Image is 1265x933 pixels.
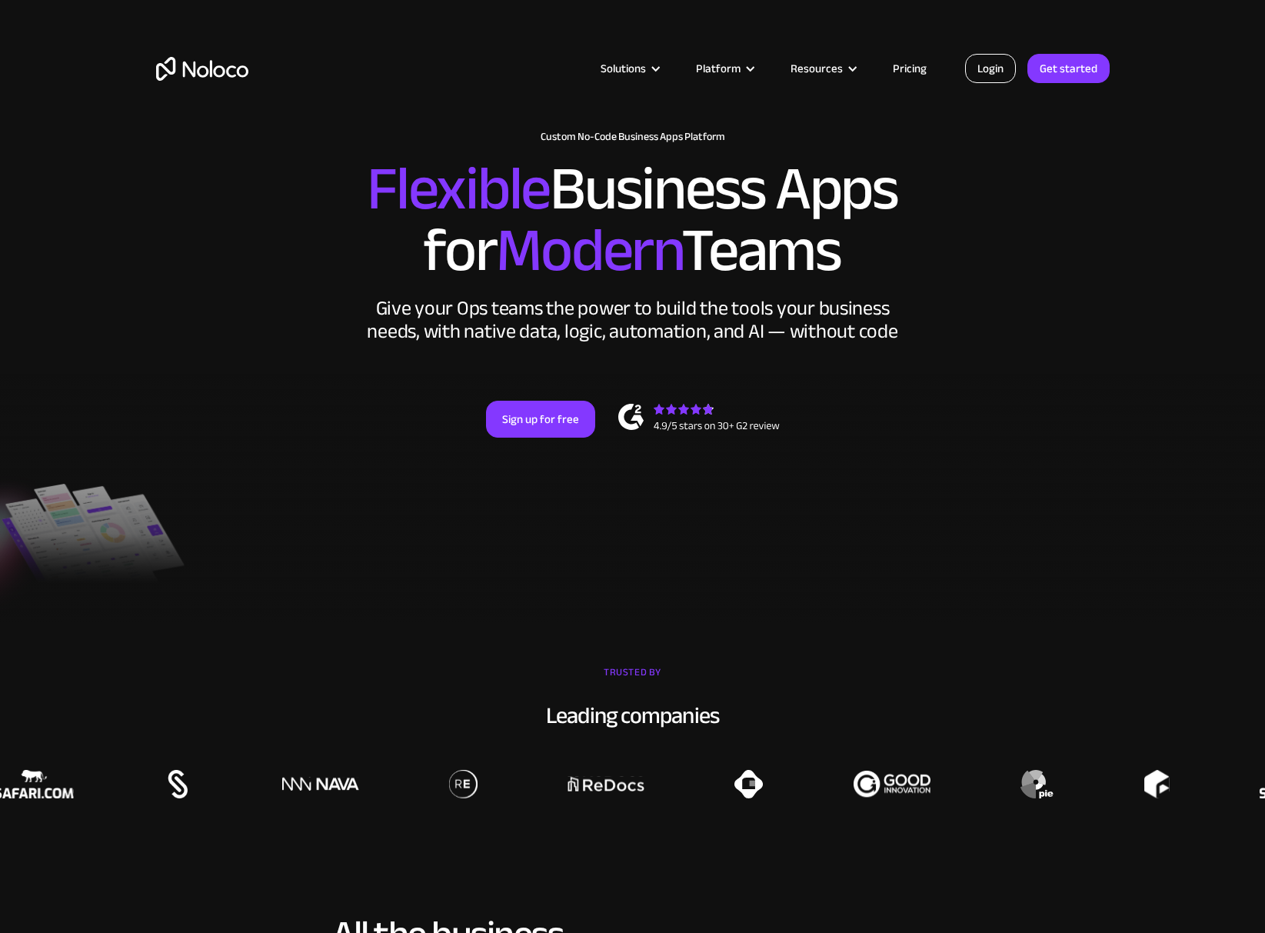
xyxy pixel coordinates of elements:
a: Pricing [874,58,946,78]
div: Platform [696,58,741,78]
div: Resources [791,58,843,78]
span: Modern [496,193,681,308]
div: Solutions [601,58,646,78]
div: Platform [677,58,771,78]
a: Get started [1027,54,1110,83]
a: Sign up for free [486,401,595,438]
h2: Business Apps for Teams [156,158,1110,282]
div: Solutions [581,58,677,78]
div: Resources [771,58,874,78]
span: Flexible [367,132,550,246]
a: home [156,57,248,81]
div: Give your Ops teams the power to build the tools your business needs, with native data, logic, au... [364,297,902,343]
a: Login [965,54,1016,83]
